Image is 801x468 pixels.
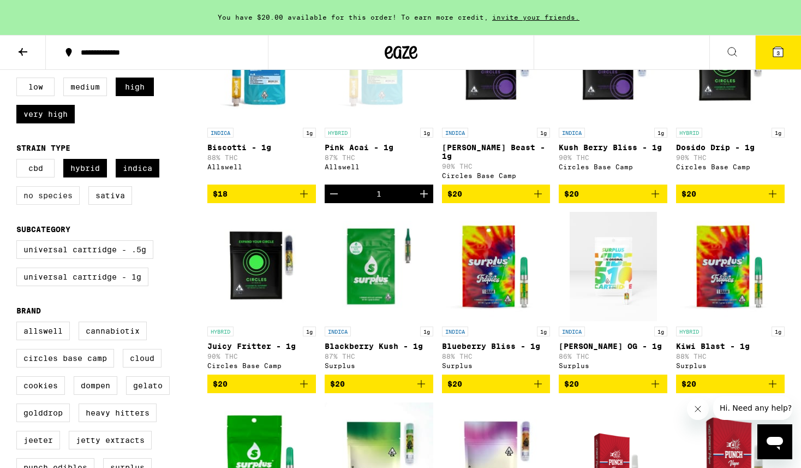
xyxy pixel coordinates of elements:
[559,154,667,161] p: 90% THC
[207,143,316,152] p: Biscotti - 1g
[126,376,170,395] label: Gelato
[207,353,316,360] p: 90% THC
[325,143,433,152] p: Pink Acai - 1g
[79,322,147,340] label: Cannabiotix
[772,327,785,336] p: 1g
[442,362,551,369] div: Surplus
[16,322,70,340] label: Allswell
[676,362,785,369] div: Surplus
[447,189,462,198] span: $20
[420,327,433,336] p: 1g
[16,159,55,177] label: CBD
[676,13,785,185] a: Open page for Dosido Drip - 1g from Circles Base Camp
[16,240,153,259] label: Universal Cartridge - .5g
[676,212,785,375] a: Open page for Kiwi Blast - 1g from Surplus
[570,212,657,321] img: Surplus - King Louie OG - 1g
[16,225,70,234] legend: Subcategory
[757,424,792,459] iframe: Button to launch messaging window
[207,13,316,185] a: Open page for Biscotti - 1g from Allswell
[676,128,702,138] p: HYBRID
[207,327,234,336] p: HYBRID
[755,35,801,69] button: 3
[16,186,80,205] label: No Species
[207,128,234,138] p: INDICA
[325,353,433,360] p: 87% THC
[442,342,551,351] p: Blueberry Bliss - 1g
[442,375,551,393] button: Add to bag
[16,105,75,123] label: Very High
[687,398,709,420] iframe: Close message
[676,212,785,321] img: Surplus - Kiwi Blast - 1g
[325,185,343,203] button: Decrement
[442,212,551,375] a: Open page for Blueberry Bliss - 1g from Surplus
[772,128,785,138] p: 1g
[676,143,785,152] p: Dosido Drip - 1g
[682,380,696,388] span: $20
[74,376,117,395] label: Dompen
[442,163,551,170] p: 90% THC
[559,375,667,393] button: Add to bag
[303,128,316,138] p: 1g
[676,327,702,336] p: HYBRID
[442,13,551,185] a: Open page for Berry Beast - 1g from Circles Base Camp
[325,13,433,185] a: Open page for Pink Acai - 1g from Allswell
[442,143,551,161] p: [PERSON_NAME] Beast - 1g
[559,185,667,203] button: Add to bag
[325,212,433,321] img: Surplus - Blackberry Kush - 1g
[564,380,579,388] span: $20
[16,404,70,422] label: GoldDrop
[420,128,433,138] p: 1g
[442,128,468,138] p: INDICA
[16,349,114,368] label: Circles Base Camp
[207,375,316,393] button: Add to bag
[676,375,785,393] button: Add to bag
[676,154,785,161] p: 90% THC
[559,362,667,369] div: Surplus
[207,362,316,369] div: Circles Base Camp
[16,306,41,315] legend: Brand
[218,14,488,21] span: You have $20.00 available for this order! To earn more credit,
[564,189,579,198] span: $20
[79,404,157,422] label: Heavy Hitters
[654,327,667,336] p: 1g
[325,212,433,375] a: Open page for Blackberry Kush - 1g from Surplus
[123,349,162,368] label: Cloud
[116,78,154,96] label: High
[442,327,468,336] p: INDICA
[207,342,316,351] p: Juicy Fritter - 1g
[415,185,433,203] button: Increment
[16,268,148,286] label: Universal Cartridge - 1g
[330,380,345,388] span: $20
[376,189,381,198] div: 1
[559,342,667,351] p: [PERSON_NAME] OG - 1g
[713,396,792,420] iframe: Message from company
[116,159,159,177] label: Indica
[488,14,583,21] span: invite your friends.
[676,163,785,170] div: Circles Base Camp
[207,163,316,170] div: Allswell
[88,186,132,205] label: Sativa
[559,327,585,336] p: INDICA
[537,128,550,138] p: 1g
[325,154,433,161] p: 87% THC
[676,353,785,360] p: 88% THC
[442,185,551,203] button: Add to bag
[559,163,667,170] div: Circles Base Camp
[63,78,107,96] label: Medium
[559,353,667,360] p: 86% THC
[207,212,316,375] a: Open page for Juicy Fritter - 1g from Circles Base Camp
[16,376,65,395] label: Cookies
[676,185,785,203] button: Add to bag
[213,380,228,388] span: $20
[207,154,316,161] p: 88% THC
[559,212,667,375] a: Open page for King Louie OG - 1g from Surplus
[63,159,107,177] label: Hybrid
[654,128,667,138] p: 1g
[325,342,433,351] p: Blackberry Kush - 1g
[559,143,667,152] p: Kush Berry Bliss - 1g
[442,353,551,360] p: 88% THC
[69,431,152,449] label: Jetty Extracts
[442,212,551,321] img: Surplus - Blueberry Bliss - 1g
[207,185,316,203] button: Add to bag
